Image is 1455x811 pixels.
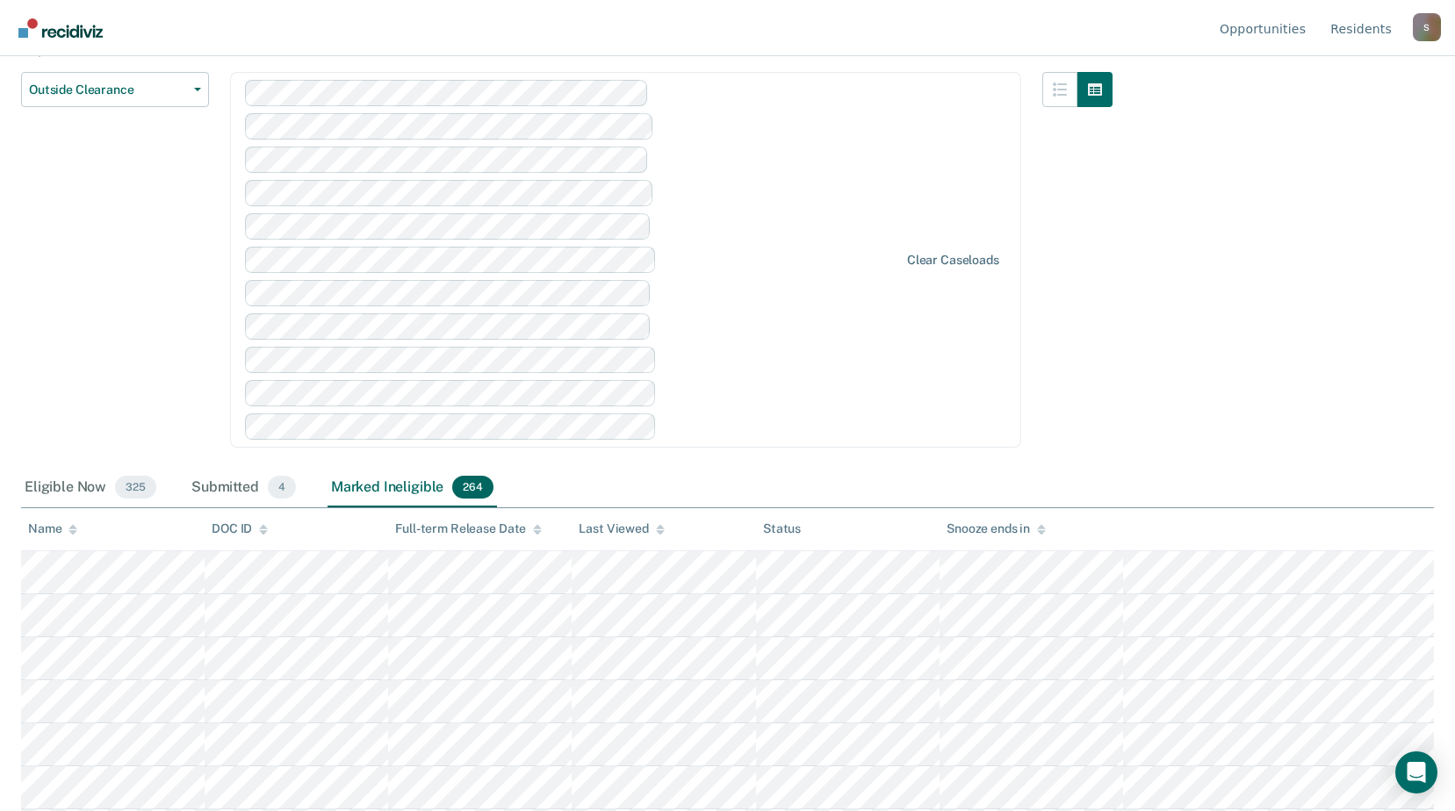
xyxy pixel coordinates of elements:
[907,253,999,268] div: Clear caseloads
[328,469,497,507] div: Marked Ineligible264
[1413,13,1441,41] button: Profile dropdown button
[579,521,664,536] div: Last Viewed
[212,521,268,536] div: DOC ID
[188,469,299,507] div: Submitted4
[395,521,542,536] div: Full-term Release Date
[28,521,77,536] div: Name
[452,476,493,499] span: 264
[1395,751,1437,793] div: Open Intercom Messenger
[268,476,296,499] span: 4
[21,25,1077,58] p: Outside Clearance is a program allowing residents to work on assignments located outside the secu...
[29,83,187,97] span: Outside Clearance
[1413,13,1441,41] div: S
[947,521,1046,536] div: Snooze ends in
[21,72,209,107] button: Outside Clearance
[18,18,103,38] img: Recidiviz
[21,469,160,507] div: Eligible Now325
[763,521,801,536] div: Status
[115,476,156,499] span: 325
